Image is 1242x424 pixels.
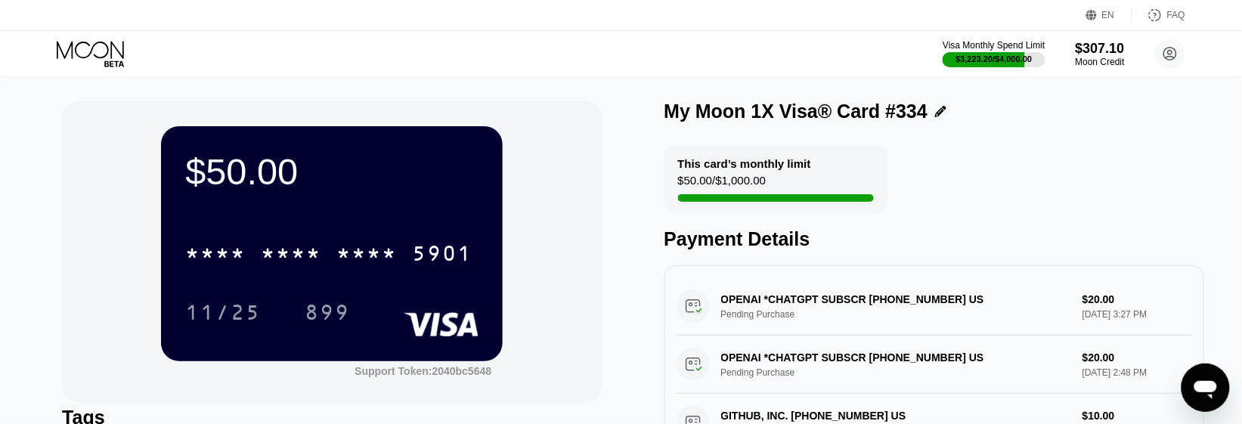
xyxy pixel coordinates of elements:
div: $50.00 [185,150,479,193]
div: 5901 [412,243,472,268]
div: 11/25 [174,293,272,331]
div: 899 [305,302,350,327]
div: FAQ [1132,8,1185,23]
div: FAQ [1167,10,1185,20]
div: This card’s monthly limit [678,157,811,170]
div: Payment Details [664,228,1204,250]
div: Support Token:2040bc5648 [355,365,491,377]
div: EN [1102,10,1115,20]
iframe: Button to launch messaging window [1182,364,1230,412]
div: $307.10 [1076,41,1125,57]
div: EN [1086,8,1132,23]
div: Visa Monthly Spend Limit [943,40,1045,51]
div: Moon Credit [1076,57,1125,67]
div: 11/25 [185,302,261,327]
div: $307.10Moon Credit [1076,41,1125,67]
div: $3,223.20 / $4,000.00 [956,54,1033,63]
div: Support Token: 2040bc5648 [355,365,491,377]
div: $50.00 / $1,000.00 [678,174,767,194]
div: My Moon 1X Visa® Card #334 [664,101,928,122]
div: Visa Monthly Spend Limit$3,223.20/$4,000.00 [943,40,1045,67]
div: 899 [293,293,361,331]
